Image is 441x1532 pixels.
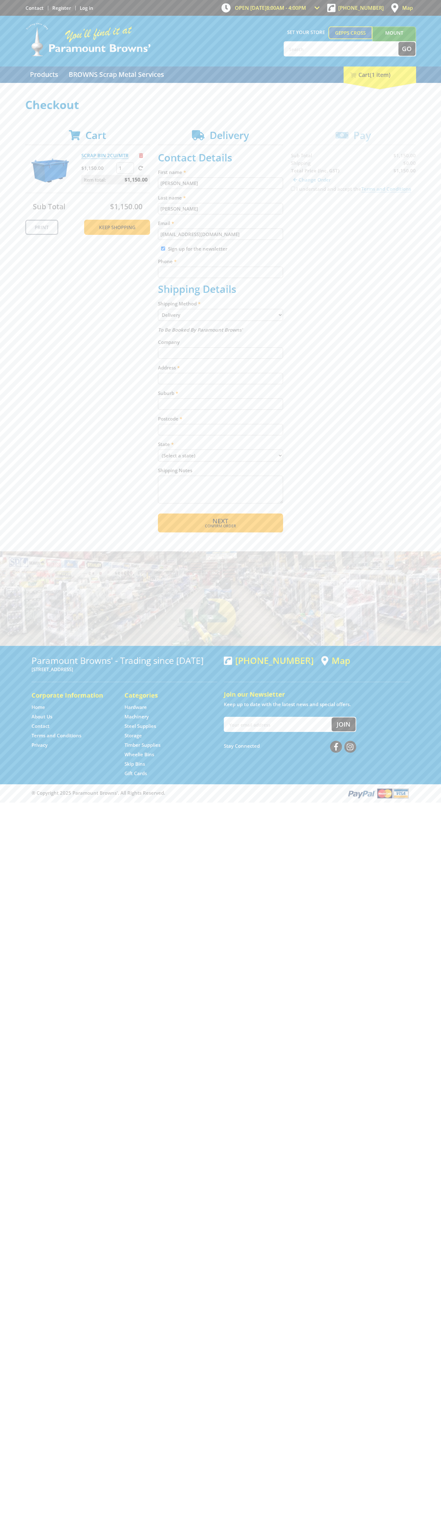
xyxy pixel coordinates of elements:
[158,389,283,397] label: Suburb
[347,787,410,799] img: PayPal, Mastercard, Visa accepted
[321,655,350,666] a: View a map of Gepps Cross location
[125,770,147,777] a: Go to the Gift Cards page
[33,201,65,212] span: Sub Total
[158,338,283,346] label: Company
[210,128,249,142] span: Delivery
[372,26,416,50] a: Mount [PERSON_NAME]
[266,4,306,11] span: 8:00am - 4:00pm
[32,655,218,665] h3: Paramount Browns' - Trading since [DATE]
[125,732,142,739] a: Go to the Storage page
[158,177,283,189] input: Please enter your first name.
[224,700,410,708] p: Keep up to date with the latest news and special offers.
[171,524,270,528] span: Confirm order
[158,203,283,214] input: Please enter your last name.
[139,152,143,159] a: Remove from cart
[158,309,283,321] select: Please select a shipping method.
[125,691,205,700] h5: Categories
[125,704,147,711] a: Go to the Hardware page
[158,152,283,164] h2: Contact Details
[332,717,356,731] button: Join
[25,22,151,57] img: Paramount Browns'
[328,26,372,39] a: Gepps Cross
[125,761,145,767] a: Go to the Skip Bins page
[125,713,149,720] a: Go to the Machinery page
[81,175,150,184] p: Item total:
[158,450,283,461] select: Please select your state.
[125,751,154,758] a: Go to the Wheelie Bins page
[25,67,63,83] a: Go to the Products page
[32,732,81,739] a: Go to the Terms and Conditions page
[158,467,283,474] label: Shipping Notes
[398,42,415,56] button: Go
[32,665,218,673] p: [STREET_ADDRESS]
[168,246,227,252] label: Sign up for the newsletter
[370,71,391,78] span: (1 item)
[25,99,416,111] h1: Checkout
[85,128,106,142] span: Cart
[158,300,283,307] label: Shipping Method
[32,691,112,700] h5: Corporate Information
[212,517,228,525] span: Next
[32,723,49,729] a: Go to the Contact page
[284,42,398,56] input: Search
[224,655,314,665] div: [PHONE_NUMBER]
[158,415,283,422] label: Postcode
[344,67,416,83] div: Cart
[158,424,283,435] input: Please enter your postcode.
[80,5,93,11] a: Log in
[125,175,148,184] span: $1,150.00
[158,373,283,384] input: Please enter your address.
[31,152,69,189] img: SCRAP BIN 2CU/MTR
[125,742,160,748] a: Go to the Timber Supplies page
[158,267,283,278] input: Please enter your telephone number.
[32,713,52,720] a: Go to the About Us page
[25,220,58,235] a: Print
[224,738,356,753] div: Stay Connected
[52,5,71,11] a: Go to the registration page
[158,258,283,265] label: Phone
[158,398,283,410] input: Please enter your suburb.
[81,152,129,159] a: SCRAP BIN 2CU/MTR
[158,327,243,333] em: To Be Booked By Paramount Browns'
[110,201,142,212] span: $1,150.00
[284,26,329,38] span: Set your store
[25,787,416,799] div: ® Copyright 2025 Paramount Browns'. All Rights Reserved.
[158,364,283,371] label: Address
[32,742,48,748] a: Go to the Privacy page
[26,5,44,11] a: Go to the Contact page
[224,717,332,731] input: Your email address
[32,704,45,711] a: Go to the Home page
[158,514,283,532] button: Next Confirm order
[84,220,150,235] a: Keep Shopping
[158,194,283,201] label: Last name
[158,229,283,240] input: Please enter your email address.
[158,168,283,176] label: First name
[235,4,306,11] span: OPEN [DATE]
[125,723,156,729] a: Go to the Steel Supplies page
[64,67,169,83] a: Go to the BROWNS Scrap Metal Services page
[81,164,115,172] p: $1,150.00
[158,283,283,295] h2: Shipping Details
[158,440,283,448] label: State
[224,690,410,699] h5: Join our Newsletter
[158,219,283,227] label: Email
